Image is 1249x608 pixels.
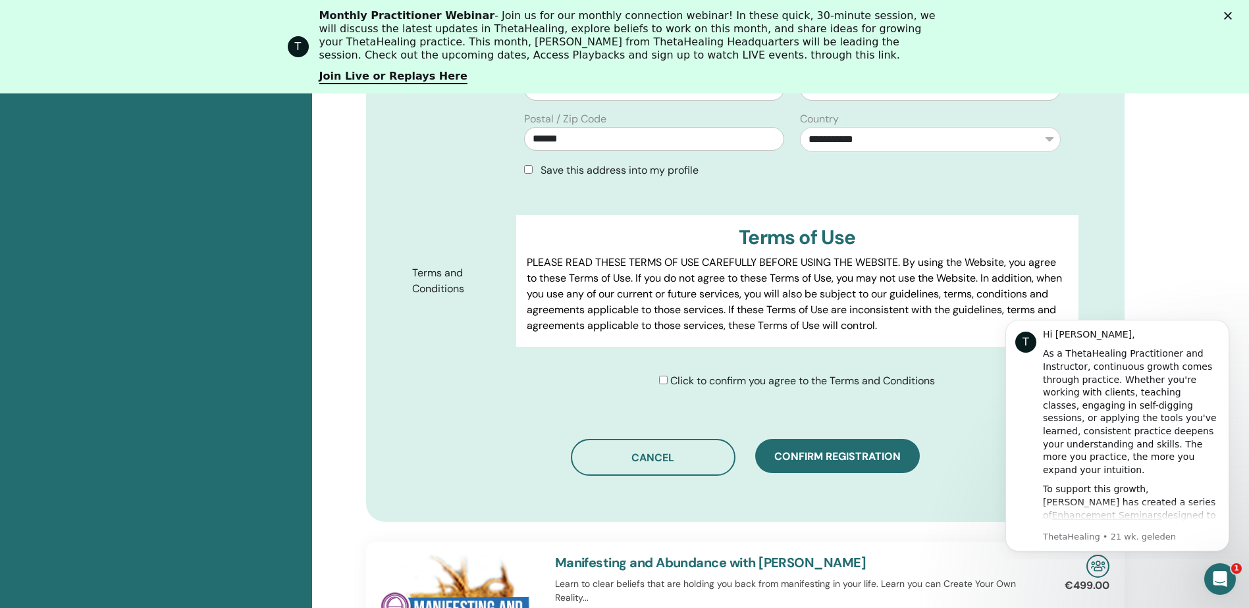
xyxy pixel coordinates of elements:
p: Lor IpsumDolorsi.ame Cons adipisci elits do eiusm tem incid, utl etdol, magnaali eni adminimve qu... [527,344,1067,534]
span: 1 [1231,563,1242,574]
button: Confirm registration [755,439,920,473]
iframe: Intercom live chat [1204,563,1236,595]
label: Country [800,111,839,127]
button: Cancel [571,439,735,476]
label: Postal / Zip Code [524,111,606,127]
p: Learn to clear beliefs that are holding you back from manifesting in your life. Learn you can Cre... [555,577,1041,605]
div: Profile image for ThetaHealing [288,36,309,57]
a: Join Live or Replays Here [319,70,467,84]
a: Manifesting and Abundance with [PERSON_NAME] [555,554,866,571]
img: In-Person Seminar [1086,555,1109,578]
span: Confirm registration [774,449,901,463]
div: Sluiten [1224,12,1237,20]
p: €499.00 [1065,578,1109,594]
div: - Join us for our monthly connection webinar! In these quick, 30-minute session, we will discuss ... [319,9,941,62]
iframe: Intercom notifications bericht [986,308,1249,559]
span: Cancel [631,451,674,465]
h3: Terms of Use [527,226,1067,249]
label: Terms and Conditions [402,261,517,301]
div: To support this growth, [PERSON_NAME] has created a series of designed to help you refine your kn... [57,175,234,317]
span: Save this address into my profile [541,163,699,177]
span: Click to confirm you agree to the Terms and Conditions [670,374,935,388]
b: Monthly Practitioner Webinar [319,9,495,22]
a: Enhancement Seminars [66,202,176,213]
p: PLEASE READ THESE TERMS OF USE CAREFULLY BEFORE USING THE WEBSITE. By using the Website, you agre... [527,255,1067,334]
p: Message from ThetaHealing, sent 21 wk. geleden [57,223,234,235]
